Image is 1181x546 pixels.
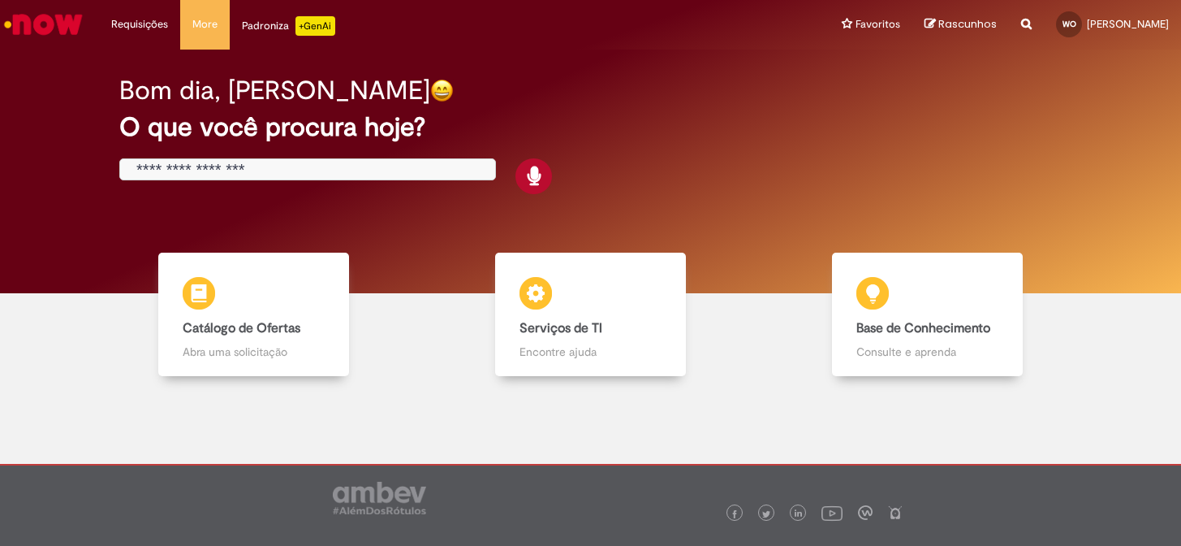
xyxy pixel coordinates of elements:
[111,16,168,32] span: Requisições
[938,16,997,32] span: Rascunhos
[731,510,739,518] img: logo_footer_facebook.png
[759,253,1096,377] a: Base de Conhecimento Consulte e aprenda
[821,502,843,523] img: logo_footer_youtube.png
[856,16,900,32] span: Favoritos
[242,16,335,36] div: Padroniza
[925,17,997,32] a: Rascunhos
[422,253,759,377] a: Serviços de TI Encontre ajuda
[856,320,990,336] b: Base de Conhecimento
[192,16,218,32] span: More
[85,253,422,377] a: Catálogo de Ofertas Abra uma solicitação
[762,510,770,518] img: logo_footer_twitter.png
[1062,19,1076,29] span: WO
[2,8,85,41] img: ServiceNow
[430,79,454,102] img: happy-face.png
[295,16,335,36] p: +GenAi
[183,344,325,360] p: Abra uma solicitação
[519,320,602,336] b: Serviços de TI
[1087,17,1169,31] span: [PERSON_NAME]
[795,509,803,519] img: logo_footer_linkedin.png
[858,505,873,520] img: logo_footer_workplace.png
[856,344,998,360] p: Consulte e aprenda
[119,76,430,105] h2: Bom dia, [PERSON_NAME]
[183,320,300,336] b: Catálogo de Ofertas
[333,482,426,514] img: logo_footer_ambev_rotulo_gray.png
[888,505,903,520] img: logo_footer_naosei.png
[119,113,1062,141] h2: O que você procura hoje?
[519,344,662,360] p: Encontre ajuda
